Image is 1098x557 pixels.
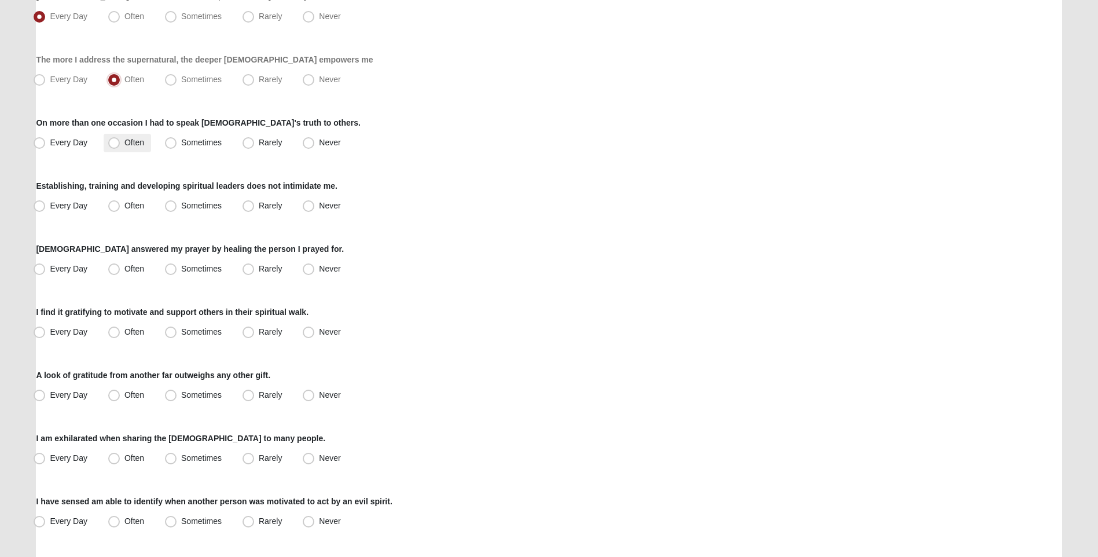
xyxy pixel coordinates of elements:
[50,138,87,147] span: Every Day
[259,390,282,400] span: Rarely
[36,433,325,444] label: I am exhilarated when sharing the [DEMOGRAPHIC_DATA] to many people.
[259,12,282,21] span: Rarely
[124,201,144,210] span: Often
[319,264,340,273] span: Never
[36,496,392,507] label: I have sensed am able to identify when another person was motivated to act by an evil spirit.
[50,390,87,400] span: Every Day
[181,75,222,84] span: Sometimes
[259,138,282,147] span: Rarely
[181,516,222,526] span: Sometimes
[50,516,87,526] span: Every Day
[259,264,282,273] span: Rarely
[259,327,282,336] span: Rarely
[319,390,340,400] span: Never
[181,201,222,210] span: Sometimes
[259,516,282,526] span: Rarely
[124,516,144,526] span: Often
[36,306,309,318] label: I find it gratifying to motivate and support others in their spiritual walk.
[36,243,344,255] label: [DEMOGRAPHIC_DATA] answered my prayer by healing the person I prayed for.
[319,201,340,210] span: Never
[124,264,144,273] span: Often
[36,180,337,192] label: Establishing, training and developing spiritual leaders does not intimidate me.
[36,369,270,381] label: A look of gratitude from another far outweighs any other gift.
[50,264,87,273] span: Every Day
[124,327,144,336] span: Often
[319,12,340,21] span: Never
[181,264,222,273] span: Sometimes
[50,201,87,210] span: Every Day
[124,12,144,21] span: Often
[124,453,144,463] span: Often
[181,12,222,21] span: Sometimes
[50,327,87,336] span: Every Day
[319,453,340,463] span: Never
[259,201,282,210] span: Rarely
[124,390,144,400] span: Often
[319,138,340,147] span: Never
[259,75,282,84] span: Rarely
[319,516,340,526] span: Never
[36,54,373,65] label: The more I address the supernatural, the deeper [DEMOGRAPHIC_DATA] empowers me
[50,12,87,21] span: Every Day
[181,327,222,336] span: Sometimes
[181,138,222,147] span: Sometimes
[36,117,361,129] label: On more than one occasion I had to speak [DEMOGRAPHIC_DATA]'s truth to others.
[181,390,222,400] span: Sometimes
[50,453,87,463] span: Every Day
[124,75,144,84] span: Often
[319,75,340,84] span: Never
[181,453,222,463] span: Sometimes
[319,327,340,336] span: Never
[259,453,282,463] span: Rarely
[50,75,87,84] span: Every Day
[124,138,144,147] span: Often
